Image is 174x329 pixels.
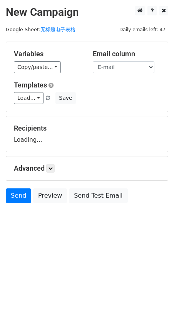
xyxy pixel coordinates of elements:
[117,25,168,34] span: Daily emails left: 47
[14,81,47,89] a: Templates
[14,61,61,73] a: Copy/paste...
[40,27,75,32] a: 无标题电子表格
[6,6,168,19] h2: New Campaign
[14,92,43,104] a: Load...
[14,164,160,173] h5: Advanced
[6,188,31,203] a: Send
[93,50,160,58] h5: Email column
[6,27,75,32] small: Google Sheet:
[33,188,67,203] a: Preview
[14,124,160,144] div: Loading...
[69,188,127,203] a: Send Test Email
[55,92,75,104] button: Save
[14,50,81,58] h5: Variables
[14,124,160,133] h5: Recipients
[117,27,168,32] a: Daily emails left: 47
